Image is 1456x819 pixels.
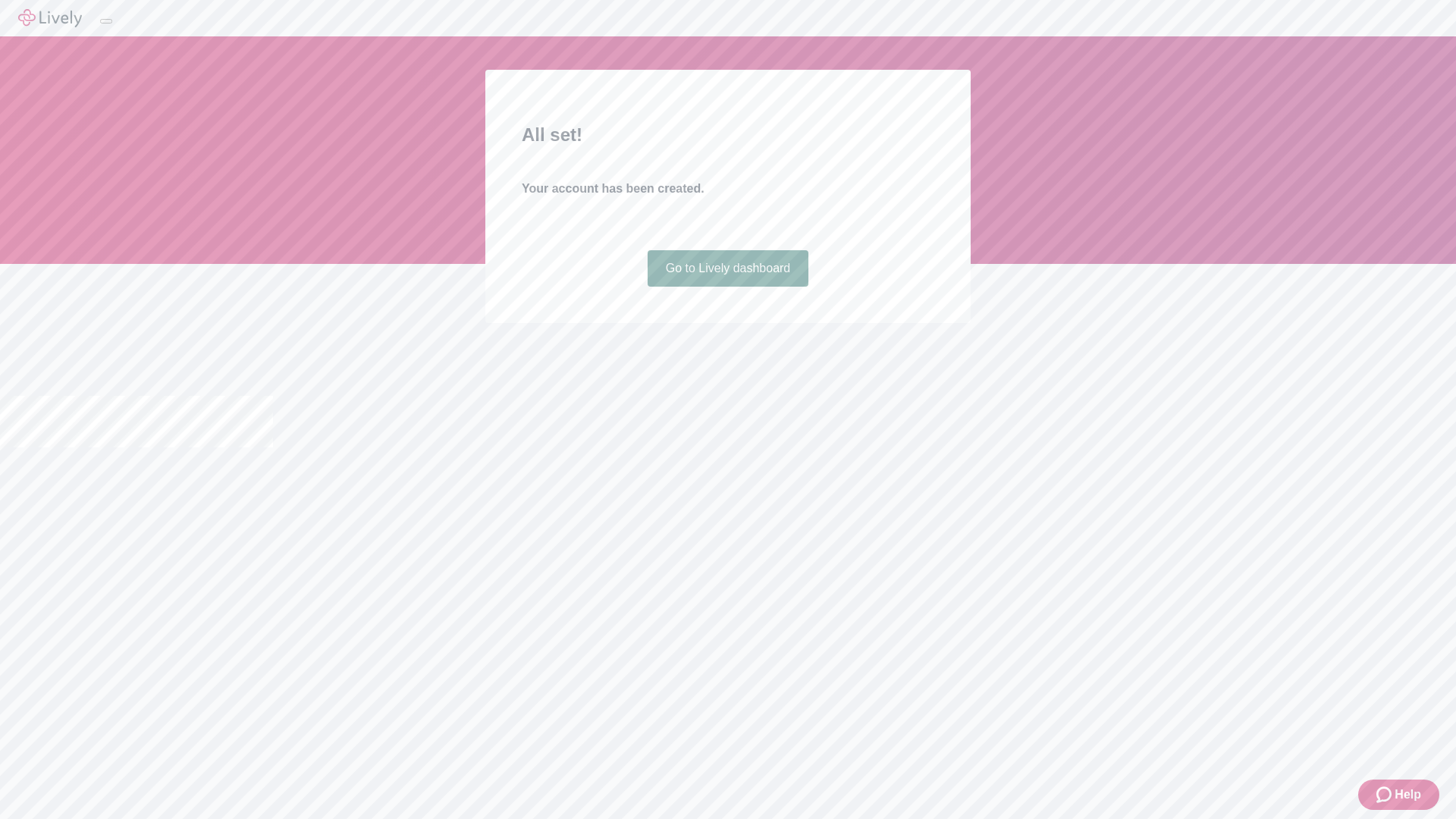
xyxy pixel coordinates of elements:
[1376,786,1395,804] svg: Zendesk support icon
[1395,786,1421,804] span: Help
[522,121,934,149] h2: All set!
[522,180,934,198] h4: Your account has been created.
[100,19,112,24] button: Log out
[1358,780,1439,810] button: Zendesk support iconHelp
[18,9,82,27] img: Lively
[648,250,809,287] a: Go to Lively dashboard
